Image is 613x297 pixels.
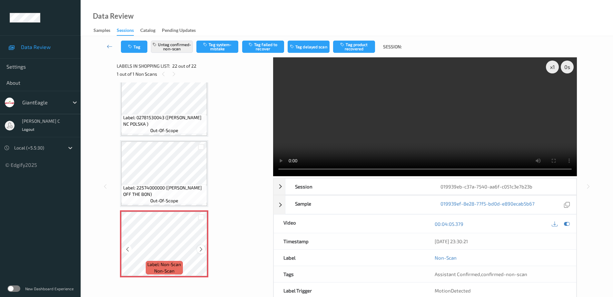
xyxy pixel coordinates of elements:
div: Data Review [93,13,133,19]
div: Sample019939ef-8e28-77f5-bd0d-e890ecab5b67 [273,195,577,214]
a: Samples [94,26,117,35]
button: Tag system-mistake [196,41,238,53]
a: 00:04:05.379 [435,221,463,227]
div: Samples [94,27,110,35]
div: [DATE] 23:30:21 [435,238,567,244]
a: Sessions [117,26,140,36]
div: x 1 [546,61,559,73]
button: Tag delayed scan [288,41,330,53]
div: 0 s [561,61,574,73]
div: Label [274,250,425,266]
div: 019939eb-c37a-7540-aa6f-c051c3e7b23b [431,178,576,195]
a: Non-Scan [435,254,457,261]
span: Label: 02781530043 ([PERSON_NAME] NC POLSKA ) [123,114,206,127]
span: Label: 22574000000 ([PERSON_NAME] OFF THE BON) [123,185,206,197]
div: Timestamp [274,233,425,249]
div: Session [285,178,431,195]
span: , [435,271,527,277]
span: 22 out of 22 [172,63,196,69]
span: confirmed-non-scan [481,271,527,277]
div: 1 out of 1 Non Scans [117,70,269,78]
div: Session019939eb-c37a-7540-aa6f-c051c3e7b23b [273,178,577,195]
span: Label: Non-Scan [147,261,181,268]
button: Tag failed to recover [242,41,284,53]
button: Tag product recovered [333,41,375,53]
span: out-of-scope [150,127,178,134]
a: 019939ef-8e28-77f5-bd0d-e890ecab5b67 [440,200,535,209]
div: Pending Updates [162,27,196,35]
span: non-scan [154,268,174,274]
button: Untag confirmed-non-scan [151,41,193,53]
span: out-of-scope [150,197,178,204]
span: Assistant Confirmed [435,271,480,277]
span: Labels in shopping list: [117,63,170,69]
a: Pending Updates [162,26,202,35]
div: Tags [274,266,425,282]
div: Video [274,215,425,233]
div: Sessions [117,27,134,36]
span: Session: [383,43,402,50]
div: Catalog [140,27,155,35]
a: Catalog [140,26,162,35]
button: Tag [121,41,147,53]
div: Sample [285,196,431,214]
